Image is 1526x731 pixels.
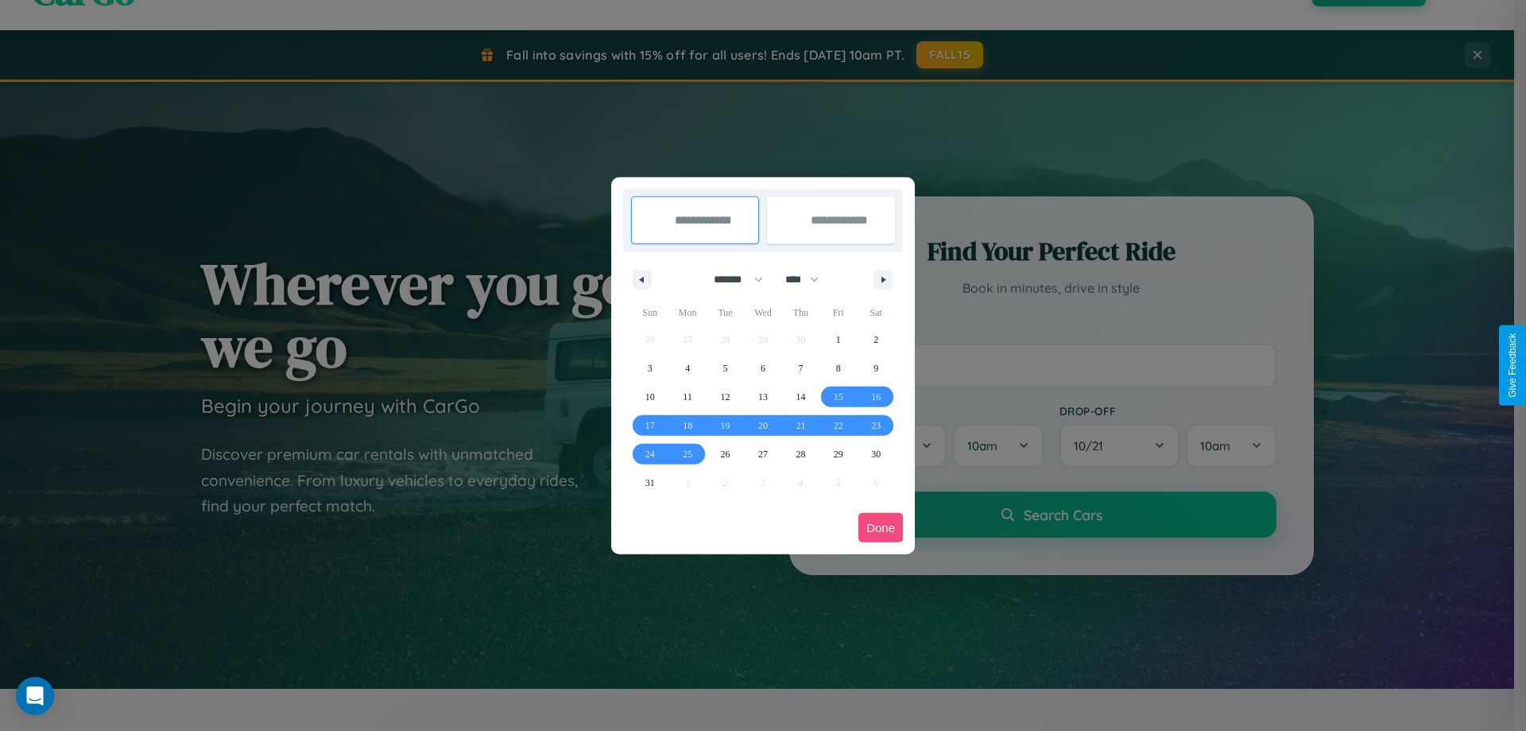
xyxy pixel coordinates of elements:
[758,440,768,469] span: 27
[721,440,730,469] span: 26
[871,383,881,411] span: 16
[744,383,781,411] button: 13
[723,354,728,383] span: 5
[858,325,895,354] button: 2
[819,383,857,411] button: 15
[685,354,690,383] span: 4
[631,383,668,411] button: 10
[858,411,895,440] button: 23
[707,440,744,469] button: 26
[1507,333,1518,398] div: Give Feedback
[819,411,857,440] button: 22
[645,469,655,497] span: 31
[631,300,668,325] span: Sun
[858,513,903,542] button: Done
[782,440,819,469] button: 28
[858,354,895,383] button: 9
[721,411,730,440] span: 19
[744,354,781,383] button: 6
[819,300,857,325] span: Fri
[834,383,843,411] span: 15
[796,440,805,469] span: 28
[796,383,805,411] span: 14
[871,440,881,469] span: 30
[858,300,895,325] span: Sat
[871,411,881,440] span: 23
[668,300,706,325] span: Mon
[645,440,655,469] span: 24
[782,383,819,411] button: 14
[631,440,668,469] button: 24
[873,325,878,354] span: 2
[834,440,843,469] span: 29
[782,300,819,325] span: Thu
[721,383,730,411] span: 12
[645,411,655,440] span: 17
[758,383,768,411] span: 13
[631,354,668,383] button: 3
[758,411,768,440] span: 20
[858,440,895,469] button: 30
[819,354,857,383] button: 8
[631,411,668,440] button: 17
[819,440,857,469] button: 29
[683,440,692,469] span: 25
[668,440,706,469] button: 25
[819,325,857,354] button: 1
[782,411,819,440] button: 21
[668,354,706,383] button: 4
[707,383,744,411] button: 12
[798,354,803,383] span: 7
[782,354,819,383] button: 7
[796,411,805,440] span: 21
[648,354,653,383] span: 3
[744,411,781,440] button: 20
[668,383,706,411] button: 11
[16,677,54,715] div: Open Intercom Messenger
[836,354,841,383] span: 8
[707,354,744,383] button: 5
[683,411,692,440] span: 18
[668,411,706,440] button: 18
[744,440,781,469] button: 27
[858,383,895,411] button: 16
[744,300,781,325] span: Wed
[707,411,744,440] button: 19
[761,354,765,383] span: 6
[873,354,878,383] span: 9
[707,300,744,325] span: Tue
[645,383,655,411] span: 10
[683,383,692,411] span: 11
[834,411,843,440] span: 22
[631,469,668,497] button: 31
[836,325,841,354] span: 1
